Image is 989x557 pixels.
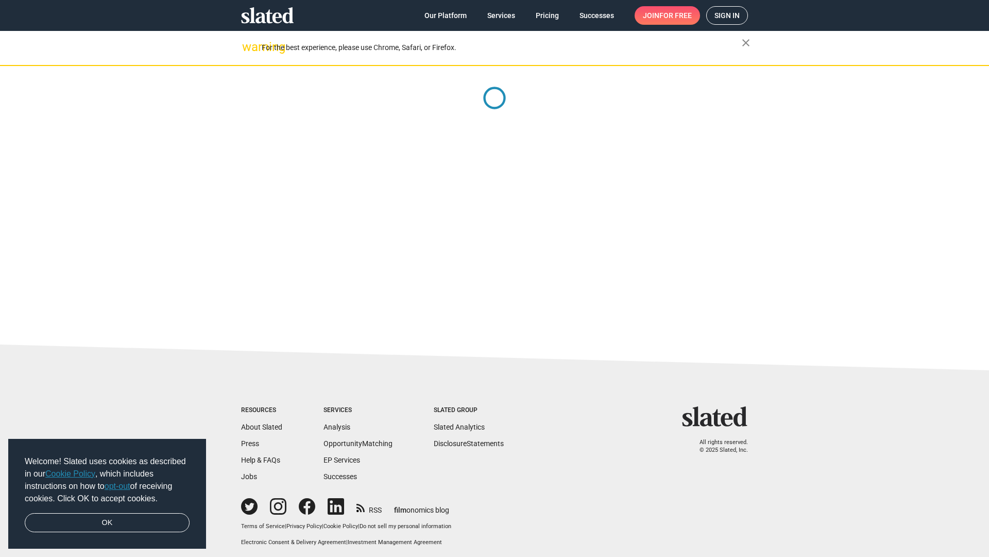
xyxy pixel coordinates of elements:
[714,7,740,24] span: Sign in
[487,6,515,25] span: Services
[241,539,346,546] a: Electronic Consent & Delivery Agreement
[434,439,504,448] a: DisclosureStatements
[323,439,393,448] a: OpportunityMatching
[394,497,449,515] a: filmonomics blog
[323,472,357,481] a: Successes
[706,6,748,25] a: Sign in
[242,41,254,53] mat-icon: warning
[262,41,742,55] div: For the best experience, please use Chrome, Safari, or Firefox.
[358,523,360,530] span: |
[241,456,280,464] a: Help & FAQs
[579,6,614,25] span: Successes
[241,423,282,431] a: About Slated
[479,6,523,25] a: Services
[740,37,752,49] mat-icon: close
[45,469,95,478] a: Cookie Policy
[286,523,322,530] a: Privacy Policy
[424,6,467,25] span: Our Platform
[527,6,567,25] a: Pricing
[105,482,130,490] a: opt-out
[571,6,622,25] a: Successes
[323,406,393,415] div: Services
[689,439,748,454] p: All rights reserved. © 2025 Slated, Inc.
[323,423,350,431] a: Analysis
[25,513,190,533] a: dismiss cookie message
[416,6,475,25] a: Our Platform
[434,406,504,415] div: Slated Group
[346,539,348,546] span: |
[241,439,259,448] a: Press
[241,472,257,481] a: Jobs
[394,506,406,514] span: film
[536,6,559,25] span: Pricing
[360,523,451,531] button: Do not sell my personal information
[348,539,442,546] a: Investment Management Agreement
[323,523,358,530] a: Cookie Policy
[635,6,700,25] a: Joinfor free
[241,523,285,530] a: Terms of Service
[643,6,692,25] span: Join
[285,523,286,530] span: |
[322,523,323,530] span: |
[434,423,485,431] a: Slated Analytics
[323,456,360,464] a: EP Services
[241,406,282,415] div: Resources
[25,455,190,505] span: Welcome! Slated uses cookies as described in our , which includes instructions on how to of recei...
[659,6,692,25] span: for free
[8,439,206,549] div: cookieconsent
[356,499,382,515] a: RSS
